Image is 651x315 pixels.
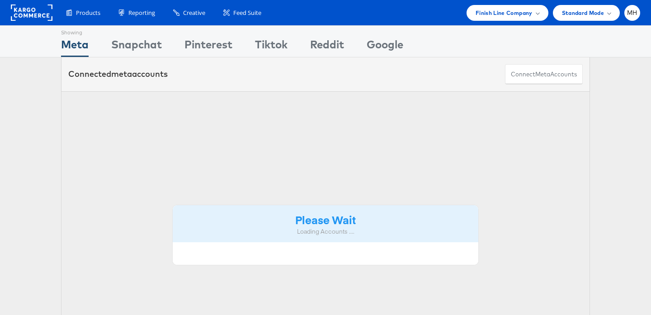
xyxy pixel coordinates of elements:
[61,26,89,37] div: Showing
[295,212,356,227] strong: Please Wait
[562,8,604,18] span: Standard Mode
[367,37,403,57] div: Google
[233,9,261,17] span: Feed Suite
[68,68,168,80] div: Connected accounts
[505,64,583,85] button: ConnectmetaAccounts
[111,37,162,57] div: Snapchat
[255,37,288,57] div: Tiktok
[76,9,100,17] span: Products
[183,9,205,17] span: Creative
[61,37,89,57] div: Meta
[128,9,155,17] span: Reporting
[535,70,550,79] span: meta
[179,227,472,236] div: Loading Accounts ....
[111,69,132,79] span: meta
[627,10,637,16] span: MH
[310,37,344,57] div: Reddit
[476,8,533,18] span: Finish Line Company
[184,37,232,57] div: Pinterest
